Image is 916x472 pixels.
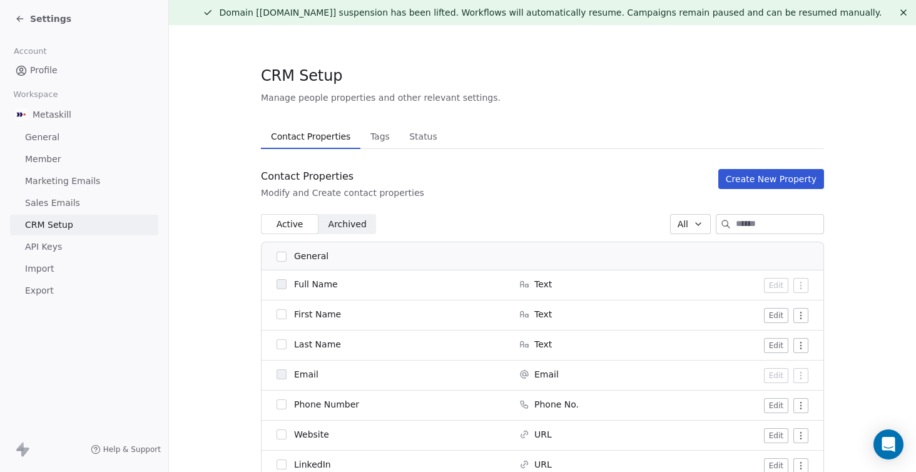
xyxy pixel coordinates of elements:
[25,262,54,275] span: Import
[8,85,63,104] span: Workspace
[91,444,161,454] a: Help & Support
[328,218,367,231] span: Archived
[294,308,341,321] span: First Name
[103,444,161,454] span: Help & Support
[534,338,552,351] span: Text
[10,193,158,213] a: Sales Emails
[30,64,58,77] span: Profile
[219,8,882,18] span: Domain [[DOMAIN_NAME]] suspension has been lifted. Workflows will automatically resume. Campaigns...
[25,153,61,166] span: Member
[15,108,28,121] img: AVATAR%20METASKILL%20-%20Colori%20Positivo.png
[30,13,71,25] span: Settings
[10,215,158,235] a: CRM Setup
[294,368,318,381] span: Email
[294,428,329,441] span: Website
[294,338,341,351] span: Last Name
[266,128,355,145] span: Contact Properties
[764,338,788,353] button: Edit
[294,250,328,263] span: General
[25,284,54,297] span: Export
[534,458,552,471] span: URL
[404,128,442,145] span: Status
[10,280,158,301] a: Export
[764,368,788,383] button: Edit
[10,127,158,148] a: General
[764,428,788,443] button: Edit
[294,398,359,411] span: Phone Number
[534,428,552,441] span: URL
[25,240,62,254] span: API Keys
[261,169,424,184] div: Contact Properties
[25,175,100,188] span: Marketing Emails
[534,308,552,321] span: Text
[678,218,688,231] span: All
[10,259,158,279] a: Import
[25,218,73,232] span: CRM Setup
[534,368,559,381] span: Email
[10,237,158,257] a: API Keys
[10,171,158,192] a: Marketing Emails
[764,308,788,323] button: Edit
[15,13,71,25] a: Settings
[764,398,788,413] button: Edit
[873,429,903,459] div: Open Intercom Messenger
[10,60,158,81] a: Profile
[764,278,788,293] button: Edit
[534,278,552,290] span: Text
[294,278,338,290] span: Full Name
[294,458,331,471] span: LinkedIn
[25,197,80,210] span: Sales Emails
[8,42,52,61] span: Account
[25,131,59,144] span: General
[33,108,71,121] span: Metaskill
[718,169,824,189] button: Create New Property
[10,149,158,170] a: Member
[534,398,579,411] span: Phone No.
[365,128,395,145] span: Tags
[261,66,342,85] span: CRM Setup
[261,91,501,104] span: Manage people properties and other relevant settings.
[261,187,424,199] div: Modify and Create contact properties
